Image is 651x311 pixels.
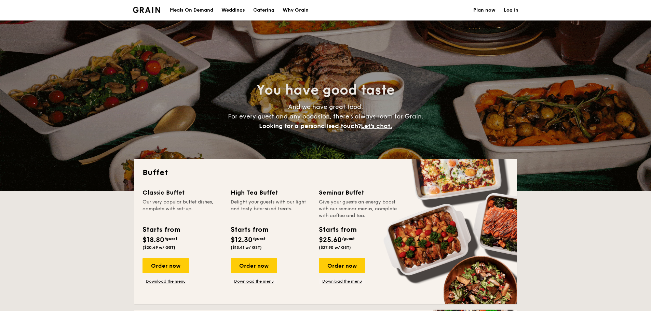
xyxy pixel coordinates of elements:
[361,122,392,130] span: Let's chat.
[253,236,266,241] span: /guest
[342,236,355,241] span: /guest
[231,245,262,250] span: ($13.41 w/ GST)
[231,188,311,197] div: High Tea Buffet
[319,199,399,219] div: Give your guests an energy boost with our seminar menus, complete with coffee and tea.
[231,279,277,284] a: Download the menu
[319,225,356,235] div: Starts from
[231,199,311,219] div: Delight your guests with our light and tasty bite-sized treats.
[319,188,399,197] div: Seminar Buffet
[143,188,222,197] div: Classic Buffet
[164,236,177,241] span: /guest
[133,7,161,13] img: Grain
[143,167,509,178] h2: Buffet
[256,82,395,98] span: You have good taste
[143,245,175,250] span: ($20.49 w/ GST)
[143,279,189,284] a: Download the menu
[143,236,164,244] span: $18.80
[319,236,342,244] span: $25.60
[231,258,277,273] div: Order now
[319,258,365,273] div: Order now
[259,122,361,130] span: Looking for a personalised touch?
[143,199,222,219] div: Our very popular buffet dishes, complete with set-up.
[319,245,351,250] span: ($27.90 w/ GST)
[231,225,268,235] div: Starts from
[143,258,189,273] div: Order now
[319,279,365,284] a: Download the menu
[133,7,161,13] a: Logotype
[231,236,253,244] span: $12.30
[143,225,180,235] div: Starts from
[228,103,423,130] span: And we have great food. For every guest and any occasion, there’s always room for Grain.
